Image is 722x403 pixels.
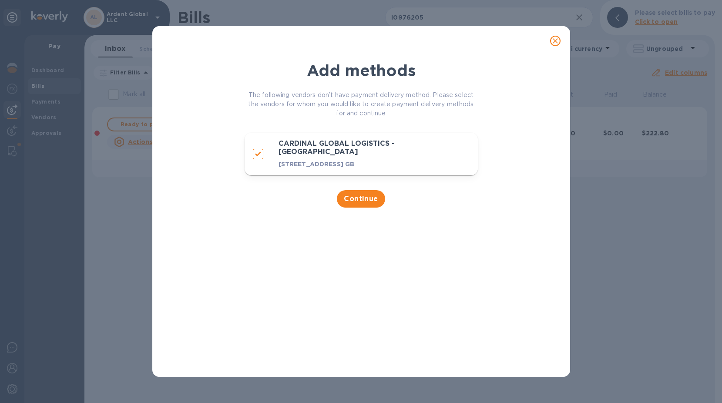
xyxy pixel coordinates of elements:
[307,61,416,80] b: Add methods
[545,30,566,51] button: close
[245,133,478,175] button: decorative checkboxCARDINAL GLOBAL LOGISTICS - [GEOGRAPHIC_DATA][STREET_ADDRESS] GB
[344,194,378,204] span: Continue
[245,91,478,118] p: The following vendors don’t have payment delivery method. Please select the vendors for whom you ...
[279,140,415,156] h3: CARDINAL GLOBAL LOGISTICS - [GEOGRAPHIC_DATA]
[337,190,385,208] button: Continue
[279,160,415,168] p: [STREET_ADDRESS] GB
